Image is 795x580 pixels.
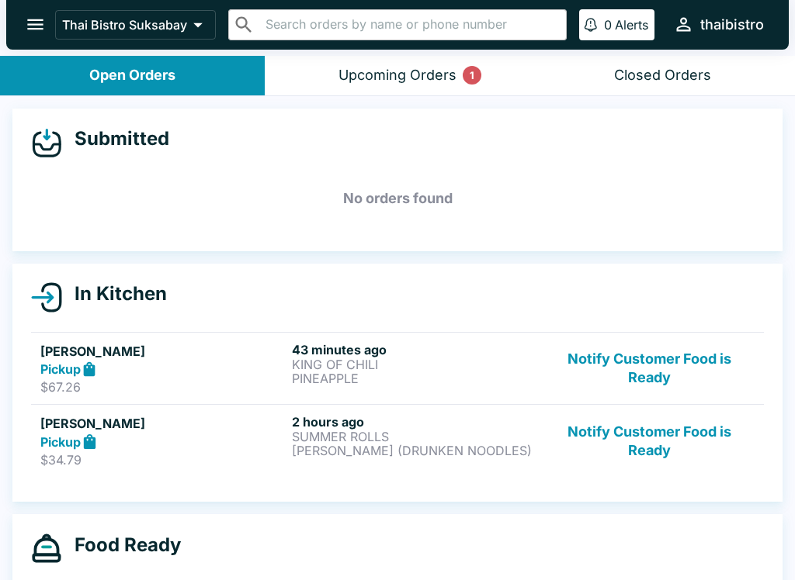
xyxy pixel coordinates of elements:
[338,67,457,85] div: Upcoming Orders
[40,361,81,377] strong: Pickup
[544,414,755,468] button: Notify Customer Food is Ready
[62,533,181,557] h4: Food Ready
[40,414,286,433] h5: [PERSON_NAME]
[667,8,770,41] button: thaibistro
[615,17,648,33] p: Alerts
[604,17,612,33] p: 0
[40,342,286,361] h5: [PERSON_NAME]
[40,379,286,395] p: $67.26
[40,434,81,450] strong: Pickup
[292,444,537,457] p: [PERSON_NAME] (DRUNKEN NOODLES)
[31,171,764,226] h5: No orders found
[62,17,187,33] p: Thai Bistro Suksabay
[292,342,537,357] h6: 43 minutes ago
[261,14,560,36] input: Search orders by name or phone number
[292,430,537,444] p: SUMMER ROLLS
[614,67,711,85] div: Closed Orders
[40,452,286,468] p: $34.79
[31,404,764,477] a: [PERSON_NAME]Pickup$34.792 hours agoSUMMER ROLLS[PERSON_NAME] (DRUNKEN NOODLES)Notify Customer Fo...
[470,67,474,83] p: 1
[62,282,167,306] h4: In Kitchen
[62,127,169,150] h4: Submitted
[292,414,537,430] h6: 2 hours ago
[89,67,175,85] div: Open Orders
[292,371,537,385] p: PINEAPPLE
[292,357,537,371] p: KING OF CHILI
[16,5,55,44] button: open drawer
[55,10,216,40] button: Thai Bistro Suksabay
[700,16,764,34] div: thaibistro
[544,342,755,395] button: Notify Customer Food is Ready
[31,332,764,405] a: [PERSON_NAME]Pickup$67.2643 minutes agoKING OF CHILIPINEAPPLENotify Customer Food is Ready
